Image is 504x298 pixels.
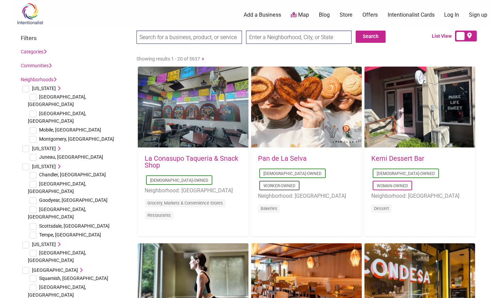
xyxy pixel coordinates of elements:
span: Tempe, [GEOGRAPHIC_DATA] [39,232,101,238]
span: Squamish, [GEOGRAPHIC_DATA] [39,276,108,281]
a: Neighborhoods [21,77,56,82]
a: Dessert [374,206,389,211]
li: Neighborhood: [GEOGRAPHIC_DATA] [371,192,468,200]
input: Enter a Neighborhood, City, or State [246,31,352,44]
h3: Filters [21,35,130,41]
span: [GEOGRAPHIC_DATA] [32,267,78,273]
a: Log In [444,11,459,19]
a: Pan de La Selva [258,154,307,162]
span: Juneau, [GEOGRAPHIC_DATA] [39,154,103,160]
span: List View [432,33,455,40]
button: Search [356,31,386,43]
span: [GEOGRAPHIC_DATA], [GEOGRAPHIC_DATA] [28,207,86,220]
a: Sign up [469,11,487,19]
a: Store [340,11,353,19]
span: [GEOGRAPHIC_DATA], [GEOGRAPHIC_DATA] [28,94,86,107]
a: Blog [319,11,330,19]
span: [GEOGRAPHIC_DATA], [GEOGRAPHIC_DATA] [28,181,86,194]
a: La Conasupo Taqueria & Snack Shop [145,154,238,169]
span: [GEOGRAPHIC_DATA], [GEOGRAPHIC_DATA] [28,284,86,297]
a: Categories [21,49,47,54]
span: Chandler, [GEOGRAPHIC_DATA] [39,172,106,177]
a: [DEMOGRAPHIC_DATA]-Owned [263,171,322,176]
a: [DEMOGRAPHIC_DATA]-Owned [150,178,208,183]
a: Communities [21,63,52,68]
li: Neighborhood: [GEOGRAPHIC_DATA] [145,186,242,195]
span: Mobile, [GEOGRAPHIC_DATA] [39,127,101,133]
li: Neighborhood: [GEOGRAPHIC_DATA] [258,192,355,200]
a: Worker-Owned [263,183,295,188]
a: Intentionalist Cards [388,11,435,19]
a: Bakeries [261,206,277,211]
span: [US_STATE] [32,146,56,151]
span: [GEOGRAPHIC_DATA], [GEOGRAPHIC_DATA] [28,250,86,263]
span: Showing results 1 - 20 of 5637 [136,56,200,62]
a: Woman-Owned [377,183,408,188]
input: Search for a business, product, or service [136,31,242,44]
img: Intentionalist [14,3,46,25]
a: Map [291,11,309,19]
span: [GEOGRAPHIC_DATA], [GEOGRAPHIC_DATA] [28,111,86,124]
span: Montgomery, [GEOGRAPHIC_DATA] [39,136,114,142]
a: Kemi Dessert Bar [371,154,424,162]
span: Goodyear, [GEOGRAPHIC_DATA] [39,197,108,203]
a: » [201,55,204,62]
span: [US_STATE] [32,86,56,91]
a: [DEMOGRAPHIC_DATA]-Owned [377,171,435,176]
span: [US_STATE] [32,164,56,169]
span: [US_STATE] [32,242,56,247]
a: Grocery, Markets & Convenience Stores [147,200,223,206]
a: Add a Business [244,11,281,19]
span: Scottsdale, [GEOGRAPHIC_DATA] [39,223,110,229]
a: Offers [362,11,378,19]
a: Restaurants [147,213,171,218]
